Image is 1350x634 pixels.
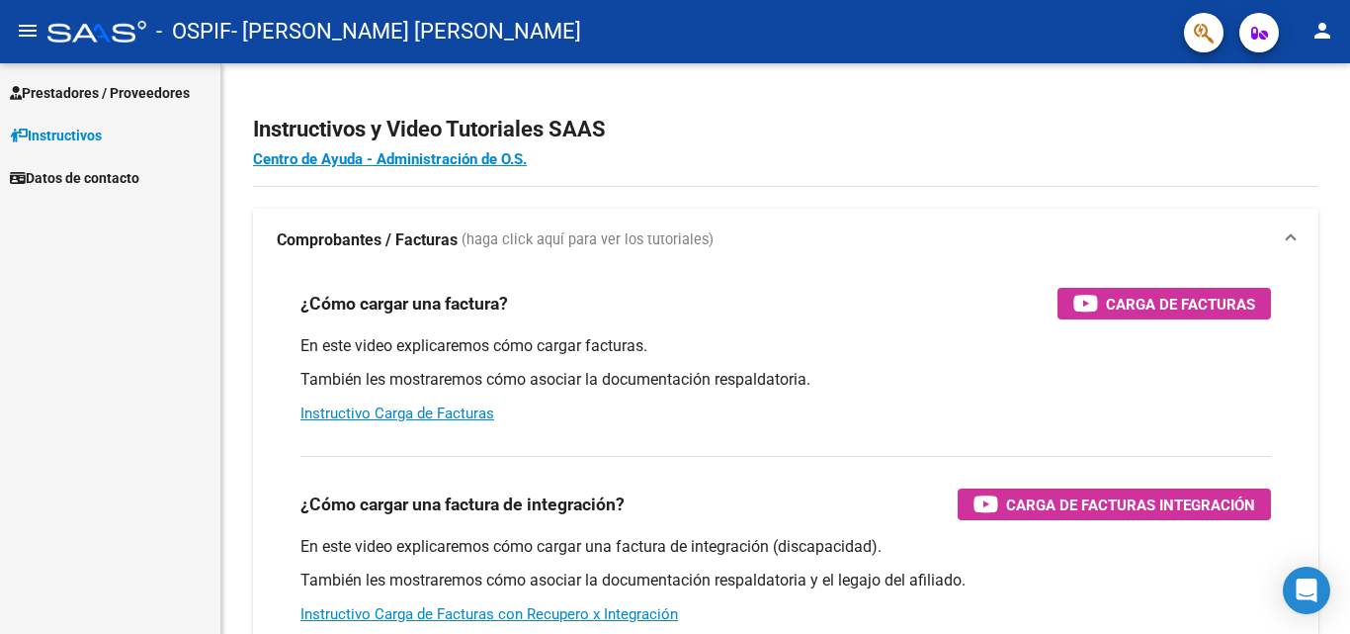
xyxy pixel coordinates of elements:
p: En este video explicaremos cómo cargar facturas. [300,335,1271,357]
p: También les mostraremos cómo asociar la documentación respaldatoria y el legajo del afiliado. [300,570,1271,591]
mat-icon: person [1310,19,1334,43]
p: En este video explicaremos cómo cargar una factura de integración (discapacidad). [300,536,1271,558]
span: Carga de Facturas Integración [1006,493,1255,517]
strong: Comprobantes / Facturas [277,229,458,251]
button: Carga de Facturas [1057,288,1271,319]
a: Instructivo Carga de Facturas con Recupero x Integración [300,605,678,623]
span: Prestadores / Proveedores [10,82,190,104]
h3: ¿Cómo cargar una factura? [300,290,508,317]
span: Instructivos [10,125,102,146]
a: Centro de Ayuda - Administración de O.S. [253,150,527,168]
button: Carga de Facturas Integración [958,489,1271,520]
span: Datos de contacto [10,167,139,189]
span: - [PERSON_NAME] [PERSON_NAME] [231,10,581,53]
span: (haga click aquí para ver los tutoriales) [462,229,714,251]
p: También les mostraremos cómo asociar la documentación respaldatoria. [300,369,1271,391]
span: Carga de Facturas [1106,292,1255,317]
div: Open Intercom Messenger [1283,567,1330,614]
span: - OSPIF [156,10,231,53]
h3: ¿Cómo cargar una factura de integración? [300,491,625,518]
a: Instructivo Carga de Facturas [300,405,494,422]
mat-icon: menu [16,19,40,43]
h2: Instructivos y Video Tutoriales SAAS [253,111,1318,148]
mat-expansion-panel-header: Comprobantes / Facturas (haga click aquí para ver los tutoriales) [253,209,1318,272]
